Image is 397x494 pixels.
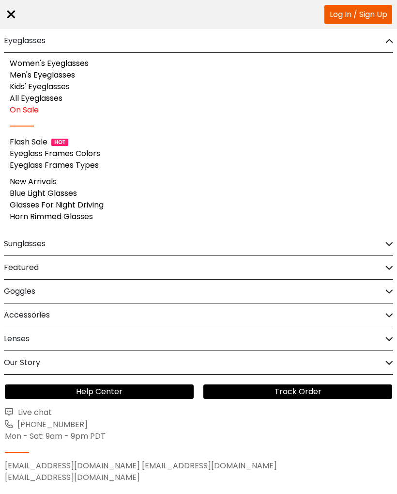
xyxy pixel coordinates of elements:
a: Help Center [5,384,194,399]
h2: Our Story [4,351,40,374]
h2: Featured [4,256,39,279]
h2: Lenses [4,327,30,351]
a: Eyeglass Frames Types [10,159,99,171]
img: 1724998894317IetNH.gif [51,139,68,146]
a: Men's Eyeglasses [10,69,75,80]
a: Flash Sale [10,136,47,147]
h2: Goggles [4,280,35,303]
a: [EMAIL_ADDRESS][DOMAIN_NAME] [142,460,277,472]
a: New Arrivals [10,176,57,187]
span: [PHONE_NUMBER] [15,419,88,430]
a: Horn Rimmed Glasses [10,211,93,222]
a: Kids' Eyeglasses [10,81,70,92]
h2: Eyeglasses [4,29,46,52]
a: On Sale [10,104,39,115]
h2: Accessories [4,303,50,327]
h2: Sunglasses [4,232,46,255]
a: [PHONE_NUMBER] [5,418,392,430]
a: [EMAIL_ADDRESS][DOMAIN_NAME] [5,472,140,483]
span: Live chat [15,407,52,418]
div: Mon - Sat: 9am - 9pm PDT [5,430,392,442]
a: All Eyeglasses [10,93,62,104]
a: Women's Eyeglasses [10,58,89,69]
a: Track Order [203,384,392,399]
a: Glasses For Night Driving [10,199,104,210]
a: Eyeglass Frames Colors [10,148,100,159]
a: Log In / Sign Up [324,5,392,24]
a: Blue Light Glasses [10,188,77,199]
a: [EMAIL_ADDRESS][DOMAIN_NAME] [5,460,140,472]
